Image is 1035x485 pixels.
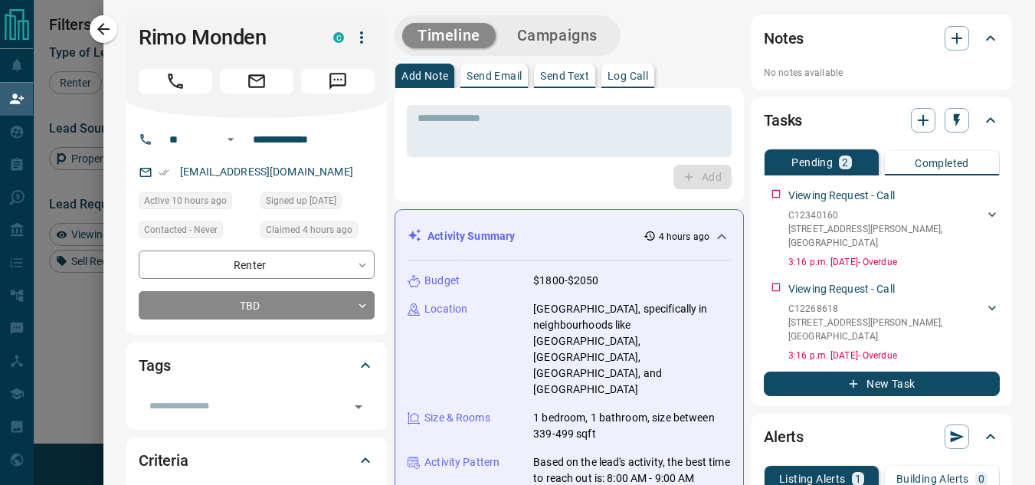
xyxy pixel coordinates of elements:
[467,70,522,81] p: Send Email
[764,372,1000,396] button: New Task
[788,255,1000,269] p: 3:16 p.m. [DATE] - Overdue
[266,222,352,238] span: Claimed 4 hours ago
[301,69,375,93] span: Message
[659,230,709,244] p: 4 hours ago
[159,167,169,178] svg: Email Verified
[401,70,448,81] p: Add Note
[764,26,804,51] h2: Notes
[260,192,375,214] div: Sat Aug 09 2025
[764,108,802,133] h2: Tasks
[791,157,833,168] p: Pending
[180,165,353,178] a: [EMAIL_ADDRESS][DOMAIN_NAME]
[139,251,375,279] div: Renter
[779,474,846,484] p: Listing Alerts
[266,193,336,208] span: Signed up [DATE]
[842,157,848,168] p: 2
[533,301,731,398] p: [GEOGRAPHIC_DATA], specifically in neighbourhoods like [GEOGRAPHIC_DATA], [GEOGRAPHIC_DATA], [GEO...
[788,188,895,204] p: Viewing Request - Call
[139,192,253,214] div: Sun Aug 17 2025
[333,32,344,43] div: condos.ca
[788,222,984,250] p: [STREET_ADDRESS][PERSON_NAME] , [GEOGRAPHIC_DATA]
[764,66,1000,80] p: No notes available
[144,222,218,238] span: Contacted - Never
[424,273,460,289] p: Budget
[139,442,375,479] div: Criteria
[788,281,895,297] p: Viewing Request - Call
[540,70,589,81] p: Send Text
[427,228,515,244] p: Activity Summary
[788,299,1000,346] div: C12268618[STREET_ADDRESS][PERSON_NAME],[GEOGRAPHIC_DATA]
[139,25,310,50] h1: Rimo Monden
[139,291,375,320] div: TBD
[978,474,984,484] p: 0
[788,208,984,222] p: C12340160
[221,130,240,149] button: Open
[788,205,1000,253] div: C12340160[STREET_ADDRESS][PERSON_NAME],[GEOGRAPHIC_DATA]
[533,273,598,289] p: $1800-$2050
[139,347,375,384] div: Tags
[220,69,293,93] span: Email
[533,410,731,442] p: 1 bedroom, 1 bathroom, size between 339-499 sqft
[139,448,188,473] h2: Criteria
[144,193,227,208] span: Active 10 hours ago
[424,410,490,426] p: Size & Rooms
[502,23,613,48] button: Campaigns
[424,454,499,470] p: Activity Pattern
[139,353,170,378] h2: Tags
[764,102,1000,139] div: Tasks
[764,20,1000,57] div: Notes
[788,302,984,316] p: C12268618
[764,418,1000,455] div: Alerts
[855,474,861,484] p: 1
[608,70,648,81] p: Log Call
[348,396,369,418] button: Open
[764,424,804,449] h2: Alerts
[402,23,496,48] button: Timeline
[896,474,969,484] p: Building Alerts
[139,69,212,93] span: Call
[915,158,969,169] p: Completed
[788,349,1000,362] p: 3:16 p.m. [DATE] - Overdue
[408,222,731,251] div: Activity Summary4 hours ago
[260,221,375,243] div: Sun Aug 17 2025
[424,301,467,317] p: Location
[788,316,984,343] p: [STREET_ADDRESS][PERSON_NAME] , [GEOGRAPHIC_DATA]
